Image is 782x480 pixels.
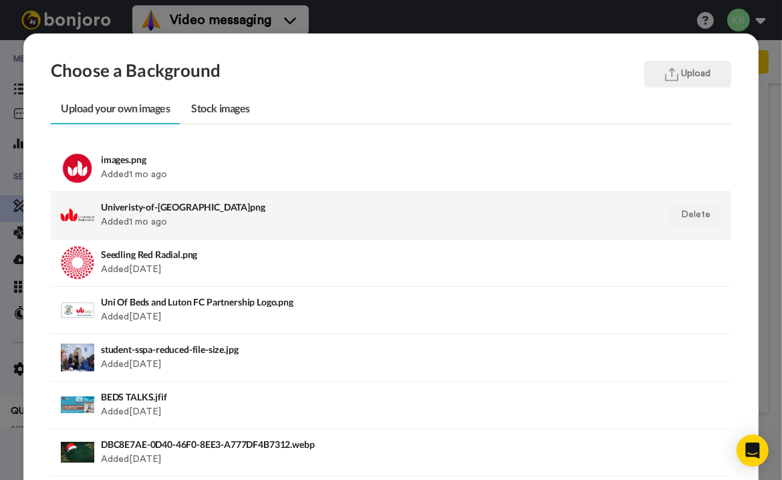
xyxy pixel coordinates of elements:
div: Added 1 mo ago [101,151,550,185]
button: Delete [670,203,721,227]
img: upload.svg [665,68,678,82]
div: Added [DATE] [101,341,550,374]
h4: Univeristy-of-[GEOGRAPHIC_DATA]png [101,202,550,212]
div: Added 1 mo ago [101,199,550,232]
div: Added [DATE] [101,388,550,422]
h4: DBC8E7AE-0D40-46F0-8EE3-A777DF4B7312.webp [101,439,550,449]
h4: Uni Of Beds and Luton FC Partnership Logo.png [101,297,550,307]
h4: Seedling Red Radial.png [101,249,550,259]
a: Upload your own images [51,94,180,124]
a: Stock images [181,94,259,124]
div: Added [DATE] [101,293,550,327]
h3: Choose a Background [51,61,221,88]
button: Upload [644,61,731,88]
h4: images.png [101,154,550,164]
div: Open Intercom Messenger [737,435,769,467]
div: Added [DATE] [101,246,550,279]
h4: student-sspa-reduced-file-size.jpg [101,344,550,354]
h4: BEDS TALKS.jfif [101,392,550,402]
div: Added [DATE] [101,436,550,469]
